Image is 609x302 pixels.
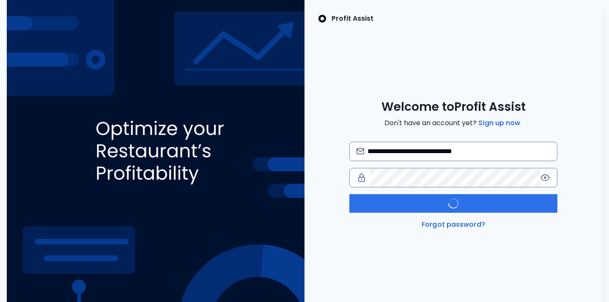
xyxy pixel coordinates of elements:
a: Forgot password? [420,220,487,230]
img: SpotOn Logo [318,14,326,24]
p: Profit Assist [332,14,373,24]
img: email [357,148,365,154]
span: Welcome to Profit Assist [381,99,526,115]
span: Don't have an account yet? [384,118,522,128]
a: Sign up now [477,118,522,128]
